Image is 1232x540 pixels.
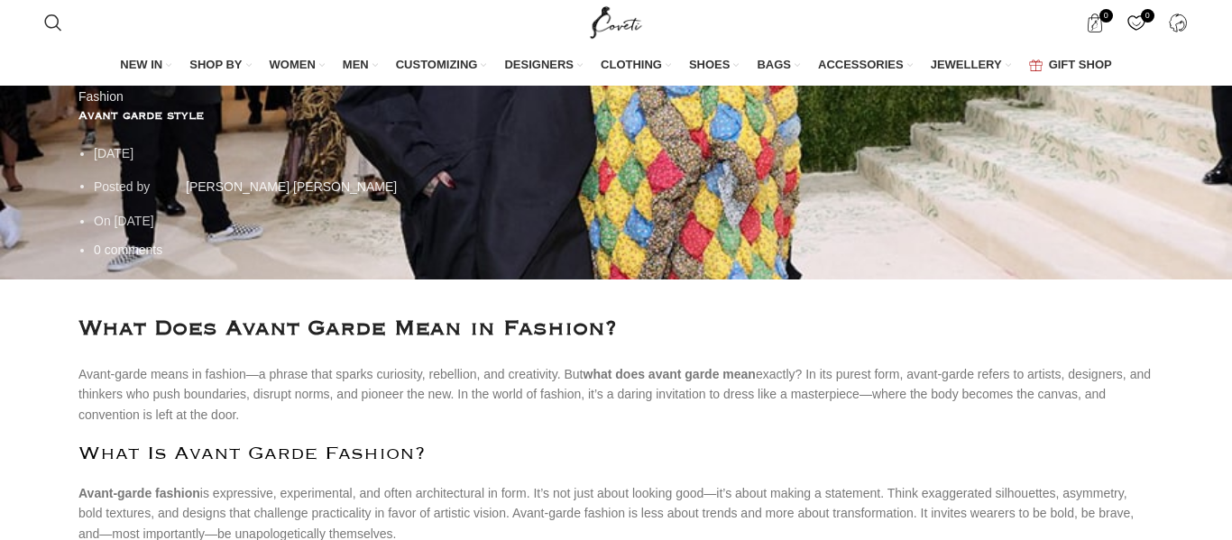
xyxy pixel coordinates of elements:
[931,47,1011,85] a: JEWELLERY
[78,311,1154,346] h1: What Does Avant Garde Mean in Fashion?
[78,89,124,104] a: Fashion
[504,57,574,73] span: DESIGNERS
[931,57,1002,73] span: JEWELLERY
[1118,5,1155,41] div: My Wishlist
[270,47,325,85] a: WOMEN
[94,178,150,193] span: Posted by
[78,486,200,500] strong: Avant-garde fashion
[94,211,1154,231] li: On [DATE]
[689,47,740,85] a: SHOES
[757,57,791,73] span: BAGS
[1077,5,1114,41] a: 0
[504,47,583,85] a: DESIGNERS
[1029,59,1043,71] img: GiftBag
[757,47,800,85] a: BAGS
[186,178,397,193] a: [PERSON_NAME] [PERSON_NAME]
[1049,57,1112,73] span: GIFT SHOP
[343,47,378,85] a: MEN
[120,47,171,85] a: NEW IN
[601,57,662,73] span: CLOTHING
[343,57,369,73] span: MEN
[94,146,133,160] time: [DATE]
[78,106,1154,125] h1: Avant garde style
[818,47,913,85] a: ACCESSORIES
[1118,5,1155,41] a: 0
[35,5,71,41] a: Search
[105,243,163,257] span: comments
[189,47,251,85] a: SHOP BY
[396,57,478,73] span: CUSTOMIZING
[94,243,101,257] span: 0
[94,243,162,257] a: 0 comments
[35,47,1197,85] div: Main navigation
[818,57,904,73] span: ACCESSORIES
[1099,9,1113,23] span: 0
[78,364,1154,425] p: Avant-garde means in fashion—a phrase that sparks curiosity, rebellion, and creativity. But exact...
[584,367,756,381] strong: what does avant garde mean
[396,47,487,85] a: CUSTOMIZING
[586,14,647,29] a: Site logo
[189,57,242,73] span: SHOP BY
[120,57,162,73] span: NEW IN
[1141,9,1154,23] span: 0
[153,173,182,202] img: author-avatar
[270,57,316,73] span: WOMEN
[689,57,731,73] span: SHOES
[78,443,1154,465] h2: What Is Avant Garde Fashion?
[1029,47,1112,85] a: GIFT SHOP
[601,47,671,85] a: CLOTHING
